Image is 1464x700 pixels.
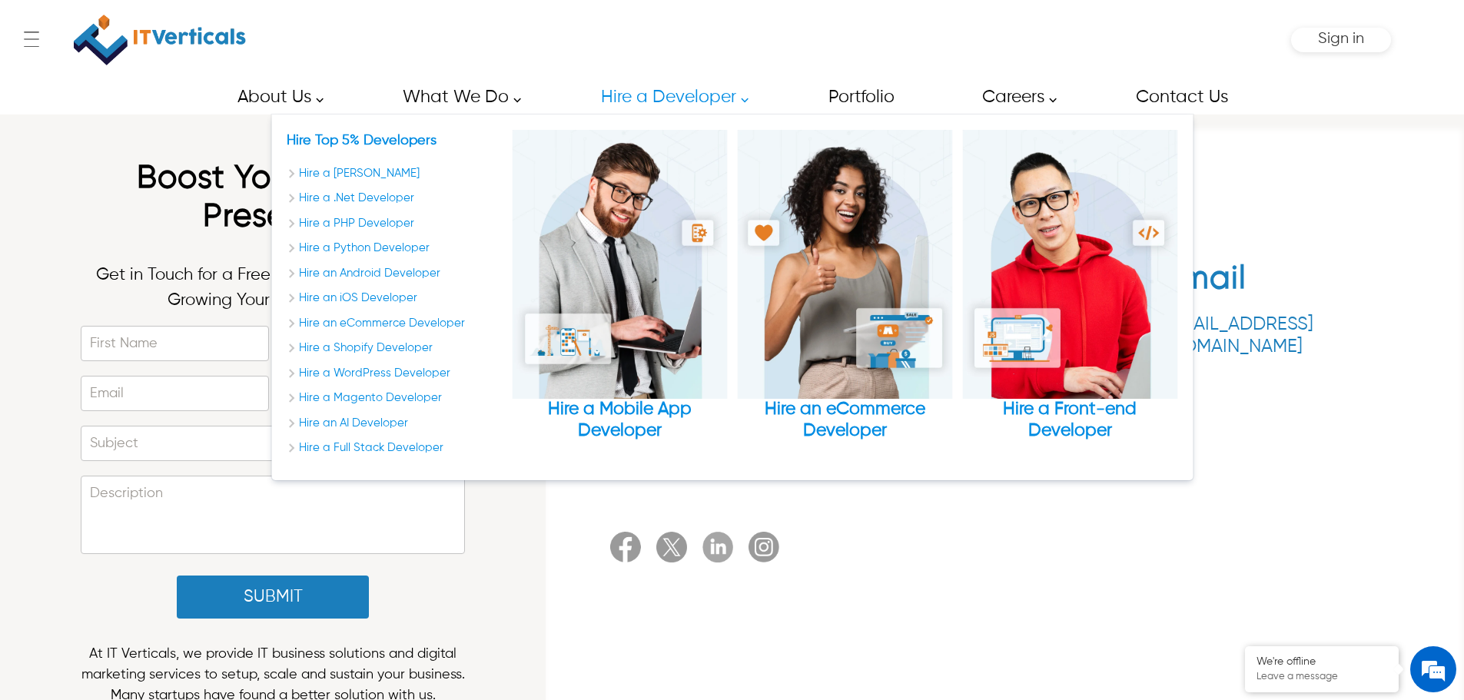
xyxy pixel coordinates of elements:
[1318,35,1364,45] a: Sign in
[73,8,247,72] a: IT Verticals Inc
[287,440,502,457] a: Hire a Full Stack Developer
[749,532,779,562] img: It Verticals Instagram
[81,263,465,314] p: Get in Touch for a Free Consultation and Start Growing Your Brand [DATE]!
[287,134,437,148] a: Our Services
[287,390,502,407] a: Hire a Magento Developer
[81,159,465,244] h1: Boost Your Online Presence
[287,215,502,233] a: Hire a PHP Developer
[287,165,502,183] a: Hire a Laravel Developer
[962,130,1177,464] div: Hire a Front-end Developer
[1118,80,1244,114] a: Contact Us
[287,315,502,333] a: Hire an eCommerce Developer
[287,290,502,307] a: Hire an iOS Developer
[177,576,369,619] button: Submit
[737,130,952,464] div: Hire an eCommerce Developer
[74,8,246,72] img: IT Verticals Inc
[287,340,502,357] a: Hire a Shopify Developer
[512,130,727,464] div: Hire a Mobile App Developer
[583,80,757,114] a: Hire a Developer
[1318,31,1364,47] span: Sign in
[512,130,727,441] a: Hire a Mobile App Developer
[962,130,1177,399] img: Hire a Front-end Developer
[962,130,1177,441] a: Hire a Front-end Developer
[512,130,727,399] img: Hire a Mobile App Developer
[385,80,529,114] a: What We Do
[287,265,502,283] a: Hire an Android Developer
[749,532,795,568] a: It Verticals Instagram
[656,532,702,568] a: Twitter
[220,80,332,114] a: About Us
[737,399,952,441] div: Hire an eCommerce Developer
[610,532,641,562] img: Facebook
[702,532,749,568] a: Linkedin
[702,532,733,562] img: Linkedin
[964,80,1065,114] a: Careers
[610,532,656,568] a: Facebook
[287,240,502,257] a: Hire a Python Developer
[512,399,727,441] div: Hire a Mobile App Developer
[811,80,911,114] a: Portfolio
[656,532,687,562] img: Twitter
[1164,260,1402,306] h2: Email
[1257,671,1387,683] p: Leave a message
[287,365,502,383] a: Hire a WordPress Developer
[287,190,502,207] a: Hire a .Net Developer
[737,130,952,441] a: Hire an eCommerce Developer
[737,130,952,399] img: Hire an eCommerce Developer
[287,415,502,433] a: Hire an AI Developer
[1164,314,1402,358] a: [EMAIL_ADDRESS][DOMAIN_NAME]
[1257,655,1387,668] div: We're offline
[962,399,1177,441] div: Hire a Front-end Developer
